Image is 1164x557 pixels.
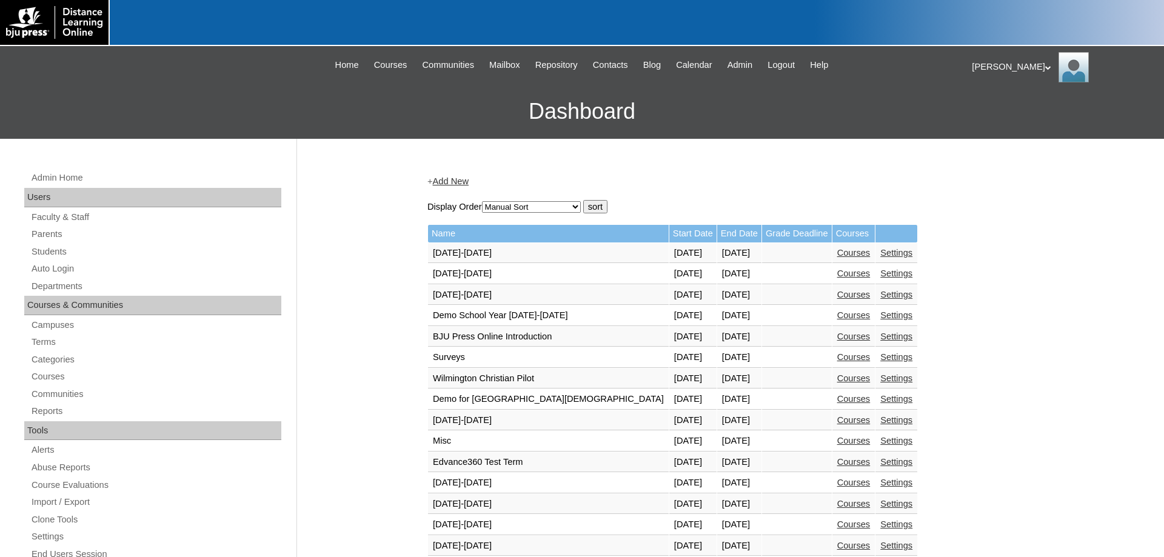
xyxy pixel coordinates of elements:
[669,327,717,347] td: [DATE]
[428,473,669,493] td: [DATE]-[DATE]
[804,58,834,72] a: Help
[832,225,875,242] td: Courses
[717,389,761,410] td: [DATE]
[428,285,669,305] td: [DATE]-[DATE]
[717,536,761,556] td: [DATE]
[880,478,912,487] a: Settings
[669,347,717,368] td: [DATE]
[717,452,761,473] td: [DATE]
[428,347,669,368] td: Surveys
[669,264,717,284] td: [DATE]
[837,394,871,404] a: Courses
[30,318,281,333] a: Campuses
[670,58,718,72] a: Calendar
[717,305,761,326] td: [DATE]
[880,499,912,509] a: Settings
[428,536,669,556] td: [DATE]-[DATE]
[717,494,761,515] td: [DATE]
[880,352,912,362] a: Settings
[837,457,871,467] a: Courses
[880,332,912,341] a: Settings
[428,369,669,389] td: Wilmington Christian Pilot
[30,279,281,294] a: Departments
[837,248,871,258] a: Courses
[768,58,795,72] span: Logout
[416,58,480,72] a: Communities
[880,457,912,467] a: Settings
[717,347,761,368] td: [DATE]
[669,410,717,431] td: [DATE]
[880,436,912,445] a: Settings
[30,210,281,225] a: Faculty & Staff
[810,58,828,72] span: Help
[717,369,761,389] td: [DATE]
[535,58,578,72] span: Repository
[428,410,669,431] td: [DATE]-[DATE]
[972,52,1152,82] div: [PERSON_NAME]
[428,431,669,452] td: Misc
[643,58,661,72] span: Blog
[761,58,801,72] a: Logout
[721,58,759,72] a: Admin
[427,200,1028,213] form: Display Order
[717,243,761,264] td: [DATE]
[30,170,281,185] a: Admin Home
[837,332,871,341] a: Courses
[717,410,761,431] td: [DATE]
[30,529,281,544] a: Settings
[428,327,669,347] td: BJU Press Online Introduction
[368,58,413,72] a: Courses
[717,515,761,535] td: [DATE]
[30,404,281,419] a: Reports
[483,58,526,72] a: Mailbox
[428,389,669,410] td: Demo for [GEOGRAPHIC_DATA][DEMOGRAPHIC_DATA]
[433,176,469,186] a: Add New
[837,373,871,383] a: Courses
[428,305,669,326] td: Demo School Year [DATE]-[DATE]
[837,478,871,487] a: Courses
[837,310,871,320] a: Courses
[837,541,871,550] a: Courses
[837,436,871,445] a: Courses
[583,200,607,213] input: sort
[727,58,753,72] span: Admin
[669,243,717,264] td: [DATE]
[30,495,281,510] a: Import / Export
[669,431,717,452] td: [DATE]
[837,499,871,509] a: Courses
[428,452,669,473] td: Edvance360 Test Term
[587,58,634,72] a: Contacts
[30,227,281,242] a: Parents
[837,519,871,529] a: Courses
[6,84,1158,139] h3: Dashboard
[837,268,871,278] a: Courses
[374,58,407,72] span: Courses
[717,264,761,284] td: [DATE]
[669,515,717,535] td: [DATE]
[593,58,628,72] span: Contacts
[669,473,717,493] td: [DATE]
[669,305,717,326] td: [DATE]
[880,394,912,404] a: Settings
[717,225,761,242] td: End Date
[329,58,365,72] a: Home
[24,188,281,207] div: Users
[880,541,912,550] a: Settings
[428,494,669,515] td: [DATE]-[DATE]
[30,478,281,493] a: Course Evaluations
[428,264,669,284] td: [DATE]-[DATE]
[669,452,717,473] td: [DATE]
[880,373,912,383] a: Settings
[717,285,761,305] td: [DATE]
[24,421,281,441] div: Tools
[30,442,281,458] a: Alerts
[428,225,669,242] td: Name
[837,290,871,299] a: Courses
[428,243,669,264] td: [DATE]-[DATE]
[30,387,281,402] a: Communities
[669,536,717,556] td: [DATE]
[422,58,474,72] span: Communities
[717,431,761,452] td: [DATE]
[30,369,281,384] a: Courses
[880,290,912,299] a: Settings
